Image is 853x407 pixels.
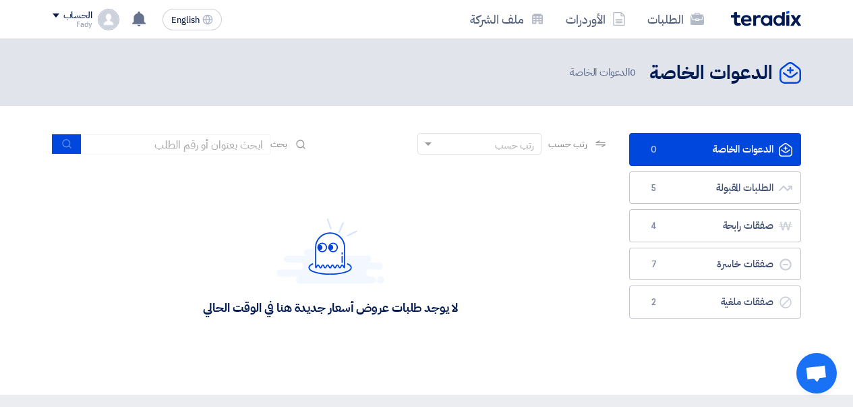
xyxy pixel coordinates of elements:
div: Open chat [796,353,837,394]
a: الدعوات الخاصة0 [629,133,801,166]
span: 5 [646,182,662,195]
a: صفقات رابحة4 [629,209,801,242]
a: الأوردرات [555,3,637,35]
input: ابحث بعنوان أو رقم الطلب [82,134,270,155]
span: 7 [646,258,662,271]
a: ملف الشركة [459,3,555,35]
button: English [163,9,222,30]
span: رتب حسب [548,137,587,151]
span: بحث [270,137,288,151]
a: الطلبات [637,3,715,35]
a: صفقات ملغية2 [629,286,801,319]
div: لا يوجد طلبات عروض أسعار جديدة هنا في الوقت الحالي [203,300,457,315]
h2: الدعوات الخاصة [649,60,773,86]
div: Fady [53,21,92,28]
span: 0 [646,143,662,157]
a: صفقات خاسرة7 [629,248,801,281]
span: English [171,16,200,25]
div: الحساب [63,10,92,22]
img: Hello [276,218,384,283]
img: profile_test.png [98,9,119,30]
img: Teradix logo [731,11,801,26]
div: رتب حسب [495,138,534,153]
span: 0 [630,65,636,80]
span: الدعوات الخاصة [570,65,639,80]
a: الطلبات المقبولة5 [629,171,801,205]
span: 2 [646,296,662,309]
span: 4 [646,219,662,233]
